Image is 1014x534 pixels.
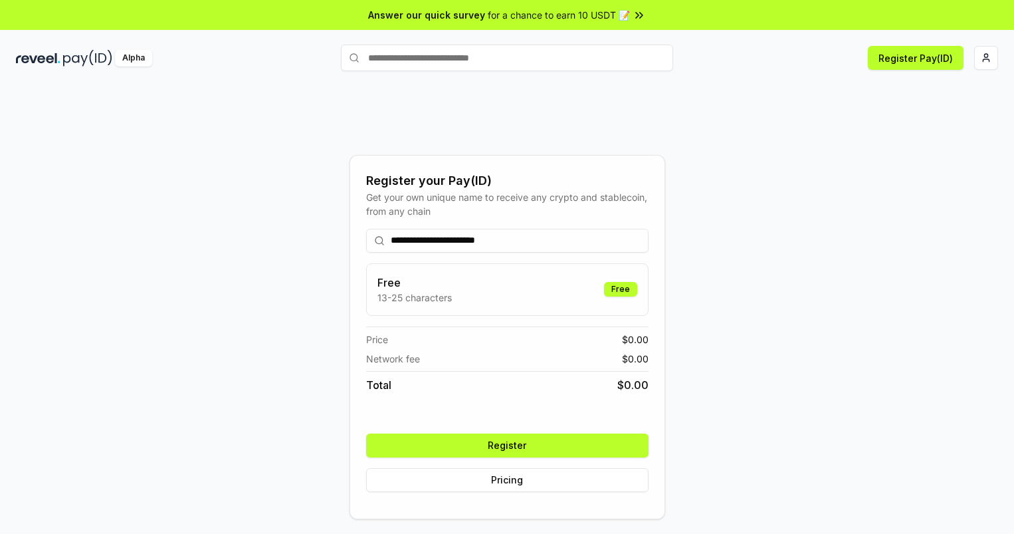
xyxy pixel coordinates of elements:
[366,172,649,190] div: Register your Pay(ID)
[366,434,649,458] button: Register
[604,282,637,297] div: Free
[63,50,112,67] img: pay_id
[377,291,452,305] p: 13-25 characters
[366,468,649,492] button: Pricing
[366,377,391,393] span: Total
[16,50,60,67] img: reveel_dark
[488,8,630,22] span: for a chance to earn 10 USDT 📝
[868,46,963,70] button: Register Pay(ID)
[622,333,649,346] span: $ 0.00
[115,50,152,67] div: Alpha
[377,275,452,291] h3: Free
[368,8,485,22] span: Answer our quick survey
[366,352,420,366] span: Network fee
[622,352,649,366] span: $ 0.00
[366,333,388,346] span: Price
[366,190,649,218] div: Get your own unique name to receive any crypto and stablecoin, from any chain
[617,377,649,393] span: $ 0.00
